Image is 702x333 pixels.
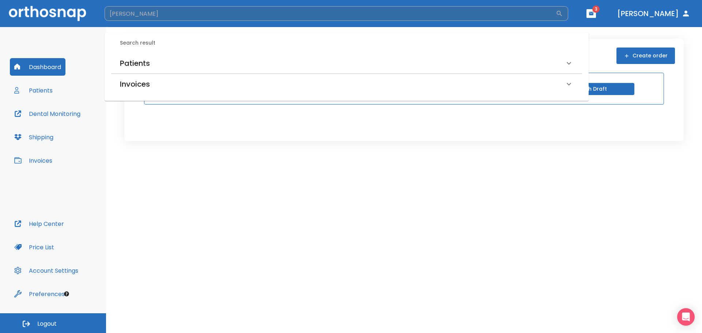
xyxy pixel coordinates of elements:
[10,58,65,76] button: Dashboard
[592,5,600,13] span: 3
[10,215,68,232] button: Help Center
[677,308,695,326] div: Open Intercom Messenger
[37,320,57,328] span: Logout
[120,78,150,90] h6: Invoices
[10,82,57,99] button: Patients
[614,7,693,20] button: [PERSON_NAME]
[10,238,58,256] button: Price List
[550,83,634,95] button: Finish Draft
[120,39,582,47] h6: Search result
[10,128,58,146] button: Shipping
[120,57,150,69] h6: Patients
[10,262,83,279] button: Account Settings
[10,152,57,169] button: Invoices
[111,53,582,73] div: Patients
[10,105,85,122] button: Dental Monitoring
[10,285,69,303] button: Preferences
[105,6,556,21] input: Search by Patient Name or Case #
[9,6,86,21] img: Orthosnap
[63,291,70,297] div: Tooltip anchor
[616,48,675,64] button: Create order
[111,74,582,94] div: Invoices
